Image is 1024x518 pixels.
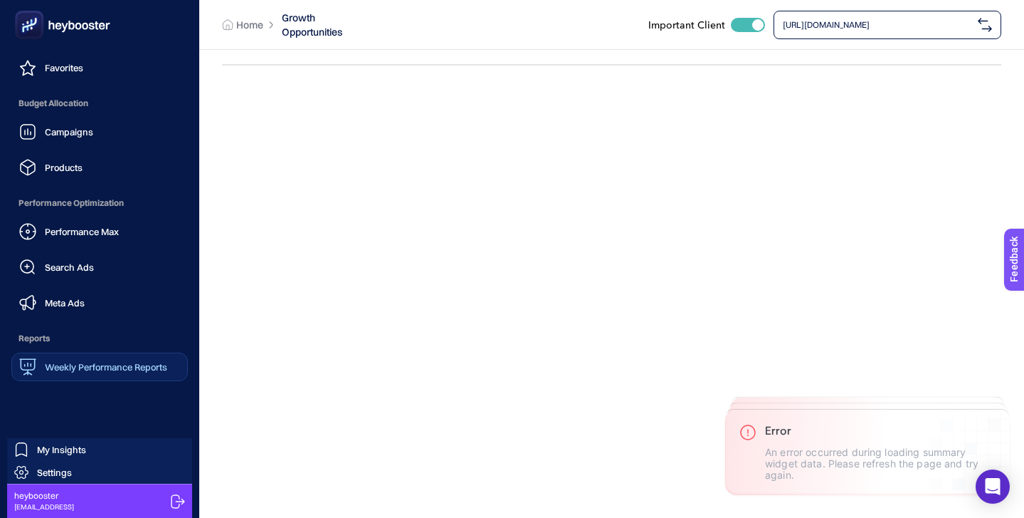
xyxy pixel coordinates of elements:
span: Performance Optimization [11,189,188,217]
a: Settings [7,461,192,484]
a: Search Ads [11,253,188,281]
span: Growth Opportunities [282,11,349,39]
span: My Insights [37,444,86,455]
a: Weekly Performance Reports [11,353,188,381]
span: Products [45,162,83,173]
span: Campaigns [45,126,93,138]
span: Meta Ads [45,297,85,309]
span: [EMAIL_ADDRESS] [14,502,74,512]
a: Meta Ads [11,289,188,317]
span: Budget Allocation [11,89,188,118]
span: Search Ads [45,261,94,273]
span: Favorites [45,62,83,73]
div: Open Intercom Messenger [976,470,1010,504]
span: Feedback [9,4,54,16]
span: Home [236,18,263,32]
a: Favorites [11,53,188,82]
a: Products [11,153,188,182]
img: svg%3e [978,18,992,32]
span: Important Client [648,18,725,32]
a: Performance Max [11,217,188,246]
a: Campaigns [11,118,188,146]
span: Reports [11,324,188,353]
span: Performance Max [45,226,119,237]
h3: Error [765,424,996,438]
a: My Insights [7,438,192,461]
span: Weekly Performance Reports [45,361,167,373]
span: Settings [37,467,72,478]
span: heybooster [14,490,74,502]
p: An error occurred during loading summary widget data. Please refresh the page and try again. [765,447,996,481]
span: [URL][DOMAIN_NAME] [783,19,972,31]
